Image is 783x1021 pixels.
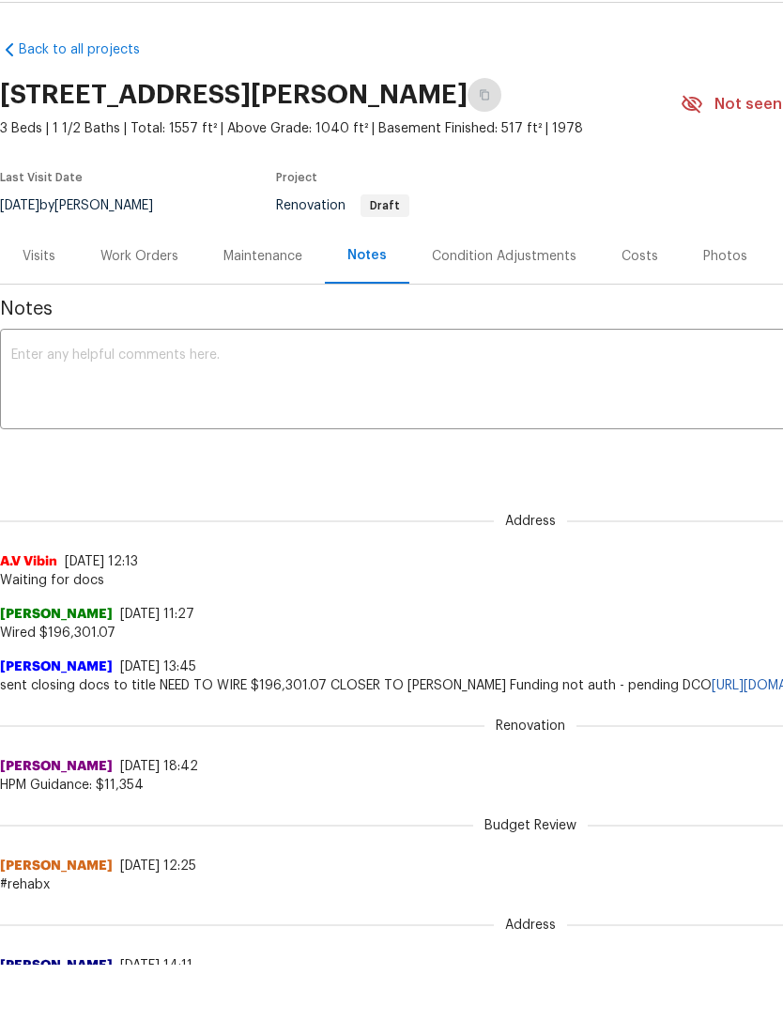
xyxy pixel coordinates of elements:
div: Visits [23,247,55,266]
div: Costs [622,247,658,266]
button: Copy Address [468,78,501,112]
span: Address [494,512,567,531]
span: [DATE] 12:13 [65,555,138,568]
span: Project [276,172,317,183]
div: Condition Adjustments [432,247,576,266]
span: Draft [362,200,407,211]
div: Notes [347,246,387,265]
span: [DATE] 12:25 [120,859,196,873]
span: [DATE] 11:27 [120,608,194,621]
div: Photos [703,247,747,266]
div: Work Orders [100,247,178,266]
span: Budget Review [473,816,588,835]
span: Address [494,916,567,935]
span: [DATE] 13:45 [120,660,196,673]
span: Renovation [484,717,576,735]
span: [DATE] 18:42 [120,760,198,773]
span: [DATE] 14:11 [120,959,192,972]
div: Maintenance [223,247,302,266]
span: Renovation [276,199,409,212]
